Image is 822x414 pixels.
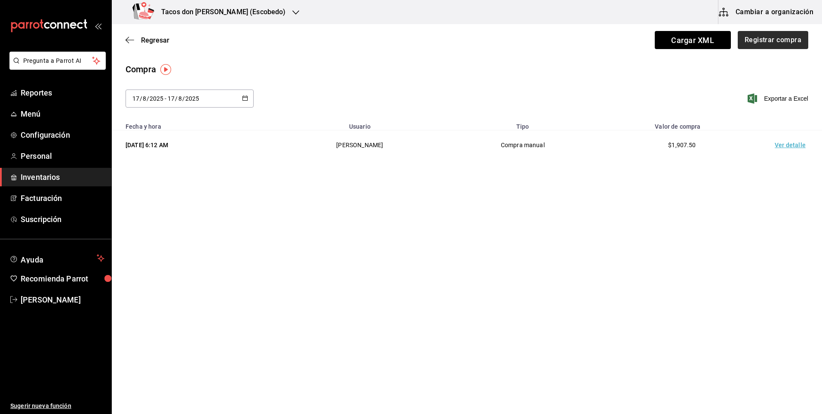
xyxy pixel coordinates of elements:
[668,142,696,148] span: $1,907.50
[21,213,104,225] span: Suscripción
[126,141,266,149] div: [DATE] 6:12 AM
[443,130,602,160] td: Compra manual
[165,95,166,102] span: -
[182,95,185,102] span: /
[126,36,169,44] button: Regresar
[126,63,156,76] div: Compra
[21,87,104,99] span: Reportes
[762,130,822,160] td: Ver detalle
[178,95,182,102] input: Month
[21,171,104,183] span: Inventarios
[142,95,147,102] input: Month
[23,56,92,65] span: Pregunta a Parrot AI
[443,118,602,130] th: Tipo
[141,36,169,44] span: Regresar
[147,95,149,102] span: /
[602,118,762,130] th: Valor de compra
[185,95,199,102] input: Year
[149,95,164,102] input: Year
[21,192,104,204] span: Facturación
[6,62,106,71] a: Pregunta a Parrot AI
[167,95,175,102] input: Day
[132,95,140,102] input: Day
[21,150,104,162] span: Personal
[21,129,104,141] span: Configuración
[276,118,443,130] th: Usuario
[738,31,808,49] button: Registrar compra
[21,108,104,120] span: Menú
[276,130,443,160] td: [PERSON_NAME]
[655,31,731,49] span: Cargar XML
[175,95,178,102] span: /
[154,7,285,17] h3: Tacos don [PERSON_NAME] (Escobedo)
[95,22,101,29] button: open_drawer_menu
[21,273,104,284] span: Recomienda Parrot
[10,402,104,411] span: Sugerir nueva función
[160,64,171,75] img: Tooltip marker
[21,294,104,306] span: [PERSON_NAME]
[21,253,93,263] span: Ayuda
[749,93,808,104] button: Exportar a Excel
[9,52,106,70] button: Pregunta a Parrot AI
[112,118,276,130] th: Fecha y hora
[140,95,142,102] span: /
